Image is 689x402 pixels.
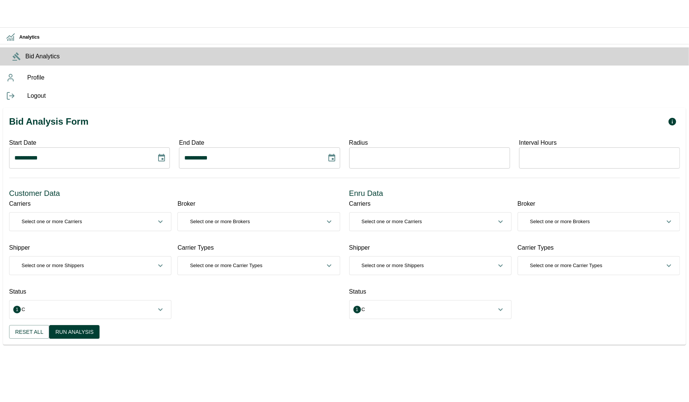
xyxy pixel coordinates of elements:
button: C [350,300,511,319]
p: C [22,306,25,313]
div: Carriers [9,199,171,208]
span: Profile [27,73,683,82]
div: Carriers [349,199,512,208]
div: Status [9,287,171,296]
p: Start Date [9,138,170,147]
p: Radius [349,138,510,147]
span: 1 [353,306,361,313]
p: C [362,306,365,313]
button: Choose date, selected date is Sep 16, 2025 [324,150,339,166]
span: Bid Analytics [25,52,683,61]
div: Broker [177,199,340,208]
button: Select one or more Carrier Types [518,257,680,275]
button: Select one or more Carrier Types [178,257,339,275]
div: Broker [518,199,680,208]
div: Shipper [349,243,512,252]
button: Select one or more Shippers [9,257,171,275]
span: Logout [27,91,683,100]
p: Select one or more Shippers [22,262,84,269]
p: Select one or more Carriers [22,218,82,225]
h6: Enru Data [349,187,680,199]
button: Select one or more Brokers [178,213,339,231]
div: Shipper [9,243,171,252]
button: Run Analysis [49,325,100,339]
button: C [9,300,171,319]
h6: Analytics [19,34,683,41]
button: Select one or more Shippers [350,257,511,275]
button: Select one or more Carriers [350,213,511,231]
button: Open Progress Monitor [665,114,680,129]
h1: Bid Analysis Form [9,116,89,128]
p: Interval Hours [519,138,680,147]
p: Select one or more Carrier Types [190,262,262,269]
button: Reset All [9,325,49,339]
button: Select one or more Carriers [9,213,171,231]
button: Select one or more Brokers [518,213,680,231]
p: Select one or more Carriers [362,218,422,225]
div: Carrier Types [518,243,680,252]
p: Select one or more Shippers [362,262,424,269]
span: 1 [13,306,21,313]
p: Select one or more Carrier Types [530,262,602,269]
h6: Customer Data [9,187,340,199]
div: Status [349,287,512,296]
div: Carrier Types [177,243,340,252]
button: Choose date, selected date is Sep 2, 2025 [154,150,169,166]
p: Select one or more Brokers [190,218,250,225]
p: End Date [179,138,340,147]
p: Select one or more Brokers [530,218,590,225]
